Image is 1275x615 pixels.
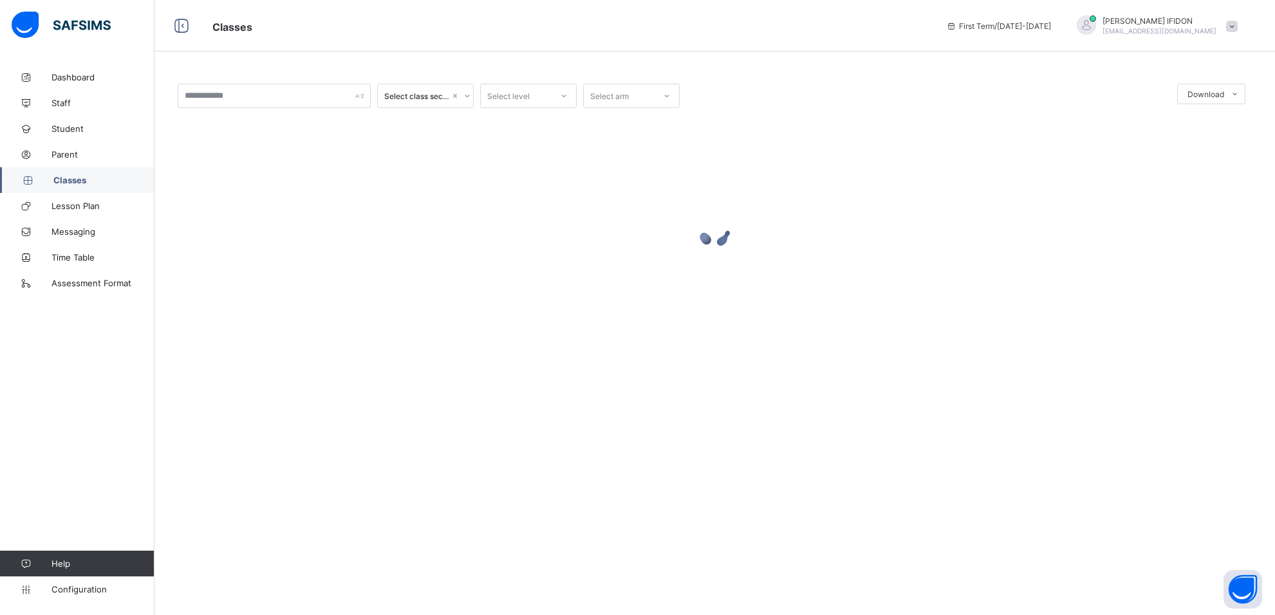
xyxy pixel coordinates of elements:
img: safsims [12,12,111,39]
span: Help [51,558,154,569]
span: session/term information [946,21,1051,31]
span: Student [51,124,154,134]
div: Select level [487,84,530,108]
span: Dashboard [51,72,154,82]
span: Classes [53,175,154,185]
span: [EMAIL_ADDRESS][DOMAIN_NAME] [1103,27,1216,35]
span: Download [1187,89,1224,99]
span: Lesson Plan [51,201,154,211]
span: [PERSON_NAME] IFIDON [1103,16,1216,26]
div: MARTINSIFIDON [1064,15,1244,37]
span: Staff [51,98,154,108]
span: Parent [51,149,154,160]
div: Select arm [590,84,629,108]
span: Assessment Format [51,278,154,288]
div: Select class section [384,91,450,101]
span: Configuration [51,584,154,594]
span: Classes [212,21,252,33]
span: Messaging [51,226,154,237]
span: Time Table [51,252,154,262]
button: Open asap [1224,570,1262,609]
